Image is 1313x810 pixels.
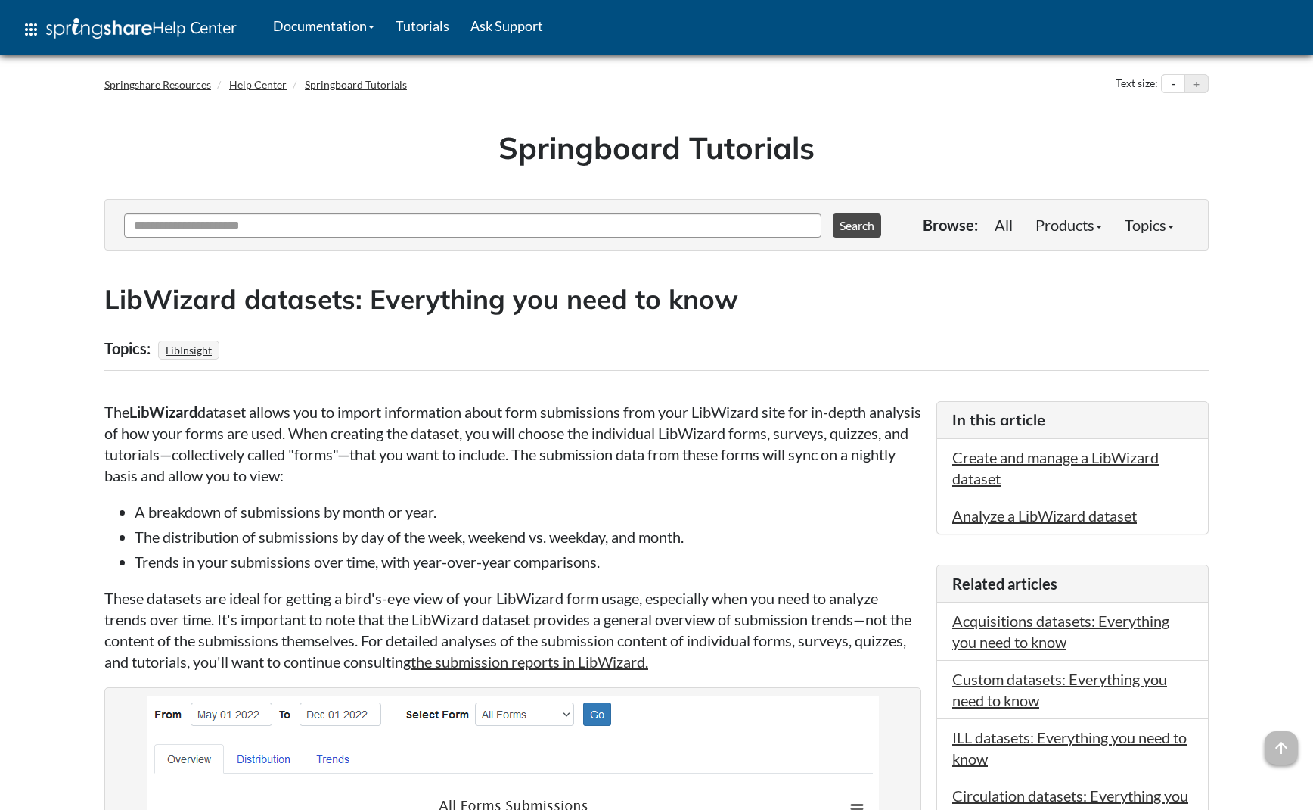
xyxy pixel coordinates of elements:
span: arrow_upward [1265,731,1298,765]
button: Increase text size [1185,75,1208,93]
a: Springshare Resources [104,78,211,91]
a: Documentation [262,7,385,45]
div: Topics: [104,334,154,363]
a: Tutorials [385,7,460,45]
a: Products [1024,210,1113,240]
strong: LibWizard [129,403,197,421]
a: apps Help Center [11,7,247,52]
span: apps [22,20,40,39]
h1: Springboard Tutorials [116,126,1197,169]
a: Help Center [229,78,287,91]
li: The distribution of submissions by day of the week, weekend vs. weekday, and month. [135,526,921,547]
h3: In this article [952,410,1193,431]
button: Decrease text size [1162,75,1184,93]
img: Springshare [46,18,152,39]
p: These datasets are ideal for getting a bird's-eye view of your LibWizard form usage, especially w... [104,587,921,672]
a: LibInsight [163,339,214,361]
p: Browse: [923,214,978,235]
span: Related articles [952,575,1057,593]
span: Help Center [152,17,237,37]
a: Topics [1113,210,1185,240]
a: Acquisitions datasets: Everything you need to know [952,612,1169,651]
a: Springboard Tutorials [305,78,407,91]
li: A breakdown of submissions by month or year. [135,501,921,522]
li: Trends in your submissions over time, with year-over-year comparisons. [135,551,921,572]
h2: LibWizard datasets: Everything you need to know [104,281,1209,318]
p: The dataset allows you to import information about form submissions from your LibWizard site for ... [104,401,921,486]
a: Create and manage a LibWizard dataset [952,448,1159,488]
a: Analyze a LibWizard dataset [952,506,1137,525]
a: Custom datasets: Everything you need to know [952,670,1167,709]
button: Search [833,213,881,238]
a: ILL datasets: Everything you need to know [952,728,1187,768]
a: Ask Support [460,7,554,45]
a: All [983,210,1024,240]
div: Text size: [1113,74,1161,94]
a: arrow_upward [1265,733,1298,751]
a: the submission reports in LibWizard. [411,653,648,671]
